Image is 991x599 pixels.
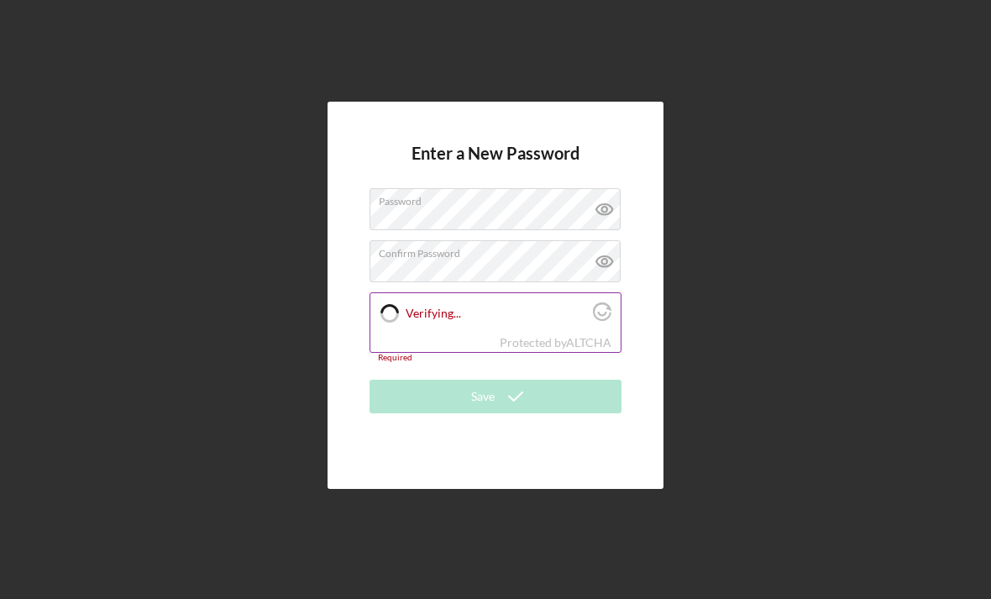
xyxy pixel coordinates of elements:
div: Protected by [500,336,611,349]
a: Visit Altcha.org [593,309,611,323]
label: Confirm Password [379,241,621,260]
button: Save [370,380,621,413]
div: Required [370,353,621,363]
label: Verifying... [406,307,588,320]
h4: Enter a New Password [412,144,579,188]
label: Password [379,189,621,208]
a: Visit Altcha.org [566,335,611,349]
div: Save [471,380,495,413]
